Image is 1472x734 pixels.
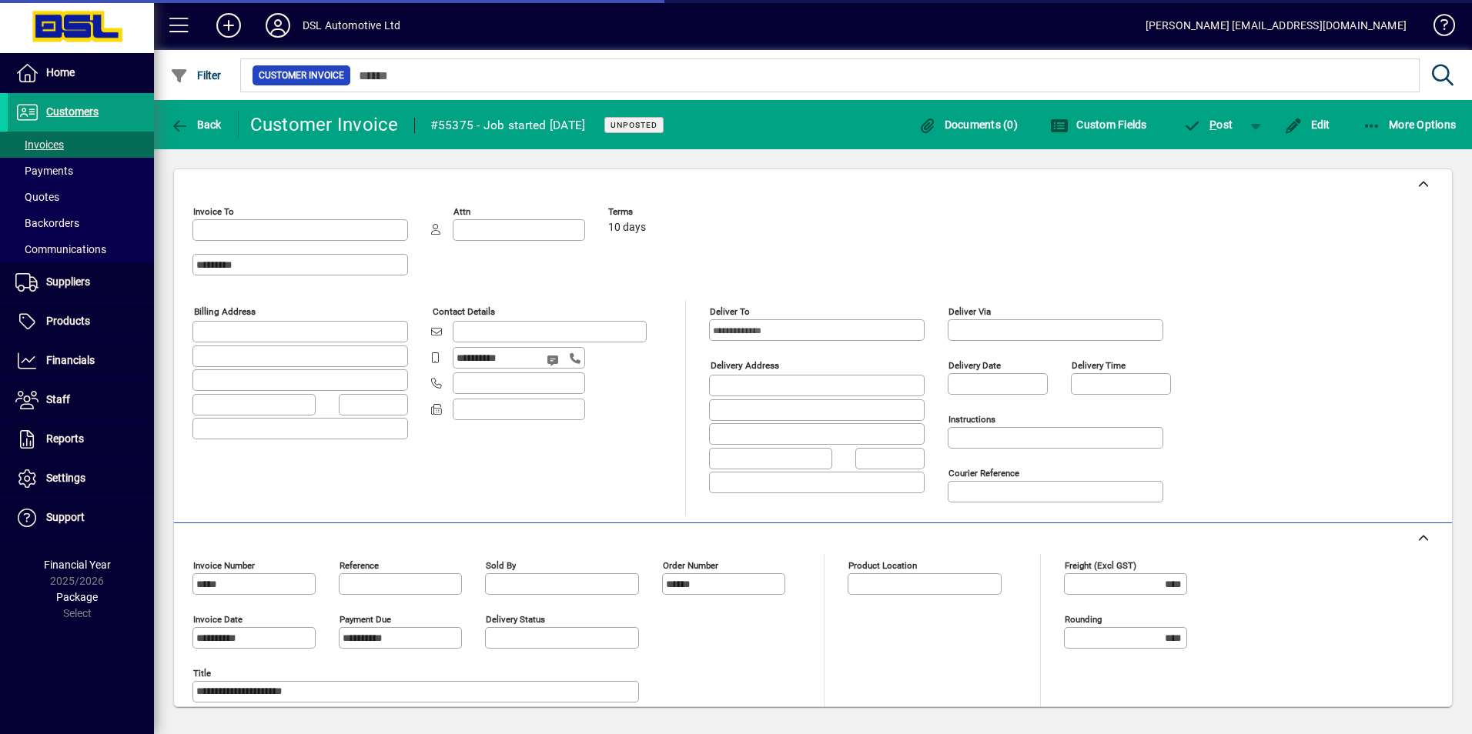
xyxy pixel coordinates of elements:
button: Custom Fields [1046,111,1151,138]
mat-label: Invoice number [193,560,255,571]
button: Documents (0) [914,111,1022,138]
a: Invoices [8,132,154,158]
mat-label: Attn [453,206,470,217]
span: P [1209,118,1216,131]
a: Communications [8,236,154,262]
span: Backorders [15,217,79,229]
button: More Options [1359,111,1460,138]
mat-label: Reference [340,560,379,571]
span: Settings [46,472,85,484]
a: Financials [8,342,154,380]
span: Invoices [15,138,64,151]
a: Reports [8,420,154,459]
mat-label: Payment due [340,614,391,625]
a: Quotes [8,184,154,210]
span: Filter [170,69,222,82]
span: Custom Fields [1050,118,1147,131]
span: Communications [15,243,106,255]
a: Knowledge Base [1422,3,1453,53]
span: Financials [46,354,95,366]
span: More Options [1363,118,1457,131]
span: ost [1183,118,1233,131]
mat-label: Invoice date [193,614,243,625]
span: Support [46,511,85,523]
mat-label: Title [193,668,211,679]
a: Suppliers [8,263,154,302]
a: Products [8,302,154,341]
span: Reports [46,432,84,445]
span: Customer Invoice [259,68,344,83]
span: Customers [46,105,99,118]
button: Profile [253,12,303,39]
mat-label: Courier Reference [948,468,1019,479]
span: Payments [15,165,73,177]
span: Documents (0) [918,118,1018,131]
button: Back [166,111,226,138]
span: Products [46,315,90,327]
mat-label: Order number [663,560,718,571]
span: Package [56,591,98,603]
span: Home [46,66,75,78]
span: Quotes [15,191,59,203]
span: Suppliers [46,275,90,288]
mat-label: Instructions [948,414,995,425]
span: Financial Year [44,559,111,571]
mat-label: Deliver via [948,306,991,317]
mat-label: Sold by [486,560,516,571]
mat-label: Product location [848,560,917,571]
mat-label: Invoice To [193,206,234,217]
span: 10 days [608,222,646,234]
mat-label: Delivery date [948,360,1001,371]
mat-label: Delivery status [486,614,545,625]
button: Filter [166,62,226,89]
a: Settings [8,459,154,498]
a: Backorders [8,210,154,236]
div: Customer Invoice [250,112,399,137]
mat-label: Rounding [1065,614,1102,625]
a: Home [8,54,154,92]
span: Back [170,118,222,131]
span: Staff [46,393,70,405]
mat-label: Delivery time [1072,360,1126,371]
div: [PERSON_NAME] [EMAIL_ADDRESS][DOMAIN_NAME] [1146,13,1407,38]
button: Post [1176,111,1241,138]
span: Terms [608,207,701,217]
app-page-header-button: Back [154,111,239,138]
button: Add [204,12,253,39]
a: Staff [8,381,154,419]
button: Edit [1280,111,1334,138]
a: Support [8,499,154,537]
span: Edit [1284,118,1330,131]
mat-label: Deliver To [710,306,750,317]
div: #55375 - Job started [DATE] [430,113,586,138]
button: Send SMS [536,342,573,379]
mat-label: Freight (excl GST) [1065,560,1136,571]
div: DSL Automotive Ltd [303,13,400,38]
a: Payments [8,158,154,184]
span: Unposted [611,120,657,130]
